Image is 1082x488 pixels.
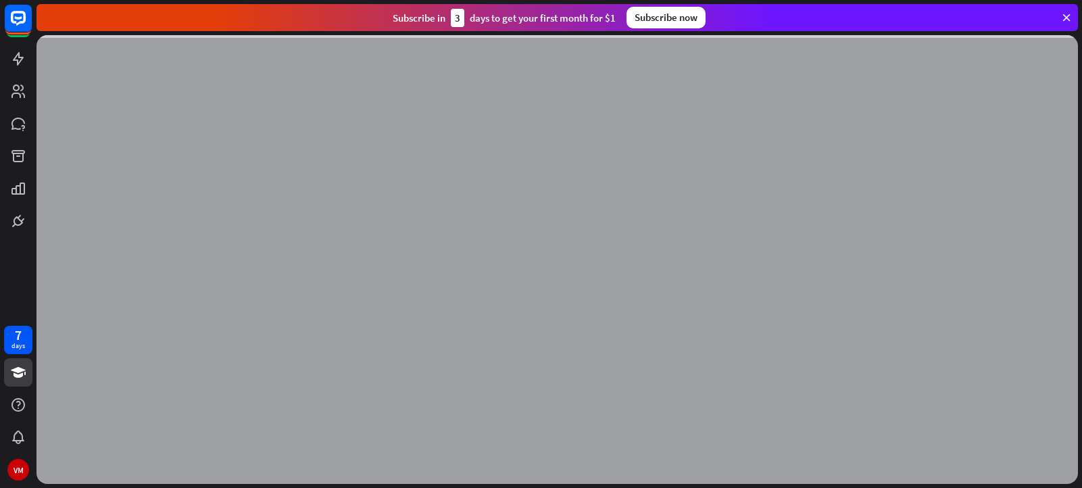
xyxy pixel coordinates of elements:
div: Subscribe now [626,7,706,28]
div: Subscribe in days to get your first month for $1 [393,9,616,27]
div: 7 [15,329,22,341]
div: 3 [451,9,464,27]
div: days [11,341,25,351]
a: 7 days [4,326,32,354]
div: VM [7,459,29,481]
